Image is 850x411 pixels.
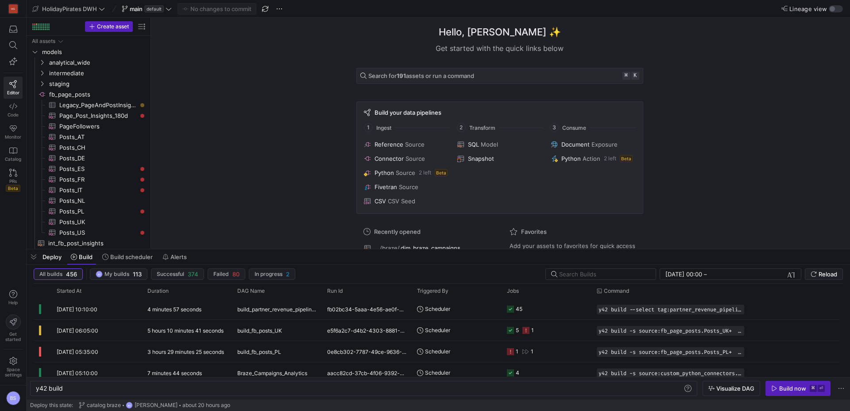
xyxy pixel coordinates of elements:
[5,156,21,162] span: Catalog
[30,227,147,238] div: Press SPACE to select this row.
[810,385,817,392] kbd: ⌘
[356,43,643,54] div: Get started with the quick links below
[6,185,20,192] span: Beta
[30,89,147,100] div: Press SPACE to select this row.
[30,153,147,163] div: Press SPACE to select this row.
[425,362,450,383] span: Scheduler
[59,100,137,110] span: Legacy_PageAndPostInsights​​​​​​​​​
[6,391,20,405] div: BS
[30,185,147,195] div: Press SPACE to select this row.
[30,206,147,217] div: Press SPACE to select this row.
[59,196,137,206] span: Posts_NL​​​​​​​​​
[7,90,19,95] span: Editor
[32,38,55,44] div: All assets
[59,228,137,238] span: Posts_US​​​​​​​​​
[818,385,825,392] kbd: ⏎
[716,385,754,392] span: Visualize DAG
[59,111,137,121] span: Page_Post_Insights_180d​​​​​​​​​
[30,402,73,408] span: Deploy this state:
[59,153,137,163] span: Posts_DE​​​​​​​​​
[30,163,147,174] div: Press SPACE to select this row.
[5,331,21,342] span: Get started
[30,121,147,132] div: Press SPACE to select this row.
[104,271,129,277] span: My builds
[49,58,146,68] span: analytical_wide
[126,402,133,409] div: BS
[59,217,137,227] span: Posts_UK​​​​​​​​​
[30,142,147,153] div: Press SPACE to select this row.
[9,178,17,184] span: PRs
[30,36,147,47] div: Press SPACE to select this row.
[110,253,153,260] span: Build scheduler
[59,121,137,132] span: PageFollowers​​​​​​​​​
[57,288,81,294] span: Started At
[30,132,147,142] div: Press SPACE to select this row.
[30,195,147,206] div: Press SPACE to select this row.
[57,327,98,334] span: [DATE] 06:05:00
[87,402,121,408] span: catalog braze
[57,370,98,376] span: [DATE] 05:10:00
[30,57,147,68] div: Press SPACE to select this row.
[59,143,137,153] span: Posts_CH​​​​​​​​​
[57,349,98,355] span: [DATE] 05:35:00
[322,362,412,383] div: aacc82cd-37cb-4f06-9392-c85091eaf516
[9,4,18,13] div: HG
[79,253,93,260] span: Build
[5,134,21,140] span: Monitor
[59,164,137,174] span: Posts_ES​​​​​​​​​
[59,185,137,195] span: Posts_IT​​​​​​​​​
[237,363,307,384] span: Braze_Campaigns_Analytics
[96,271,103,278] div: BS
[42,47,146,57] span: models
[516,341,518,362] div: 1
[5,367,22,377] span: Space settings
[144,5,164,12] span: default
[237,341,281,362] span: build_fb_posts_PL
[779,385,806,392] div: Build now
[531,341,533,362] div: 1
[66,271,77,278] span: 456
[789,5,827,12] span: Lineage view
[599,370,742,376] span: y42 build -s source:custom_python_connectors.braze_active_campaigns_analytics fct_active_braze_ca...
[59,206,137,217] span: Posts_PL​​​​​​​​​
[30,68,147,78] div: Press SPACE to select this row.
[135,402,178,408] span: [PERSON_NAME]
[30,100,147,110] div: Press SPACE to select this row.
[49,79,146,89] span: staging
[59,132,137,142] span: Posts_AT​​​​​​​​​
[48,238,137,248] span: int_fb_post_insights​​​​​​​​​​
[599,349,742,355] span: y42 build -s source:fb_page_posts.Posts_PL+ --retry-attempts 5 --retry-interval 50
[425,341,450,362] span: Scheduler
[439,25,561,39] h1: Hello, [PERSON_NAME] ✨
[147,370,202,376] y42-duration: 7 minutes 44 seconds
[39,271,62,277] span: All builds
[322,341,412,362] div: 0e8cb302-7787-49ce-9636-754160b0ab17
[57,306,97,313] span: [DATE] 10:10:00
[30,217,147,227] div: Press SPACE to select this row.
[49,89,146,100] span: fb_page_posts​​​​​​​​
[36,384,63,392] span: y42 build
[182,402,230,408] span: about 20 hours ago
[42,253,62,260] span: Deploy
[30,110,147,121] div: Press SPACE to select this row.
[709,271,767,278] input: End datetime
[30,47,147,57] div: Press SPACE to select this row.
[516,362,519,383] div: 4
[819,271,837,278] span: Reload
[49,68,146,78] span: intermediate
[30,238,147,248] div: Press SPACE to select this row.
[30,174,147,185] div: Press SPACE to select this row.
[59,174,137,185] span: Posts_FR​​​​​​​​​
[8,112,19,117] span: Code
[30,78,147,89] div: Press SPACE to select this row.
[147,349,224,355] y42-duration: 3 hours 29 minutes 25 seconds
[42,5,97,12] span: HolidayPirates DWH
[130,5,143,12] span: main
[97,23,129,30] span: Create asset
[8,300,19,305] span: Help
